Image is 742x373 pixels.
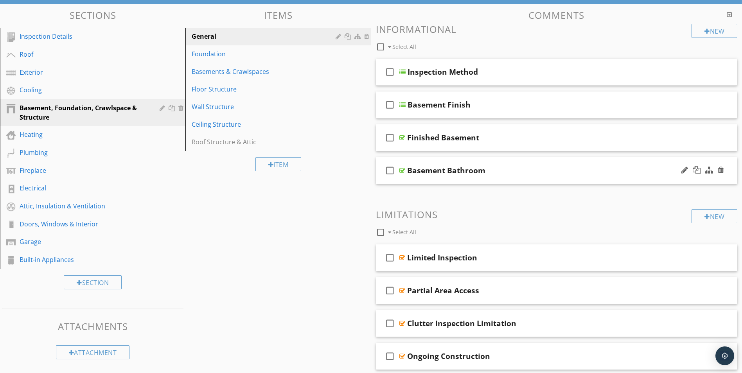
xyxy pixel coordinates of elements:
[384,95,396,114] i: check_box_outline_blank
[392,43,416,50] span: Select All
[408,100,471,109] div: Basement Finish
[376,10,738,20] h3: Comments
[20,255,148,264] div: Built-in Appliances
[20,201,148,211] div: Attic, Insulation & Ventilation
[56,345,130,359] div: Attachment
[384,281,396,300] i: check_box_outline_blank
[20,148,148,157] div: Plumbing
[392,228,416,236] span: Select All
[384,347,396,366] i: check_box_outline_blank
[407,253,477,262] div: Limited Inspection
[408,67,478,77] div: Inspection Method
[192,67,338,76] div: Basements & Crawlspaces
[407,351,490,361] div: Ongoing Construction
[376,209,738,220] h3: Limitations
[192,137,338,147] div: Roof Structure & Attic
[192,102,338,111] div: Wall Structure
[384,314,396,333] i: check_box_outline_blank
[20,32,148,41] div: Inspection Details
[192,32,338,41] div: General
[715,346,734,365] div: Open Intercom Messenger
[20,166,148,175] div: Fireplace
[64,275,122,289] div: Section
[192,84,338,94] div: Floor Structure
[376,24,738,34] h3: Informational
[384,161,396,180] i: check_box_outline_blank
[185,10,371,20] h3: Items
[407,319,516,328] div: Clutter Inspection Limitation
[192,49,338,59] div: Foundation
[20,103,148,122] div: Basement, Foundation, Crawlspace & Structure
[20,130,148,139] div: Heating
[20,50,148,59] div: Roof
[407,166,485,175] div: Basement Bathroom
[20,85,148,95] div: Cooling
[384,63,396,81] i: check_box_outline_blank
[692,24,737,38] div: New
[384,128,396,147] i: check_box_outline_blank
[20,237,148,246] div: Garage
[192,120,338,129] div: Ceiling Structure
[20,68,148,77] div: Exterior
[20,219,148,229] div: Doors, Windows & Interior
[20,183,148,193] div: Electrical
[692,209,737,223] div: New
[407,286,479,295] div: Partial Area Access
[384,248,396,267] i: check_box_outline_blank
[407,133,479,142] div: Finished Basement
[255,157,302,171] div: Item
